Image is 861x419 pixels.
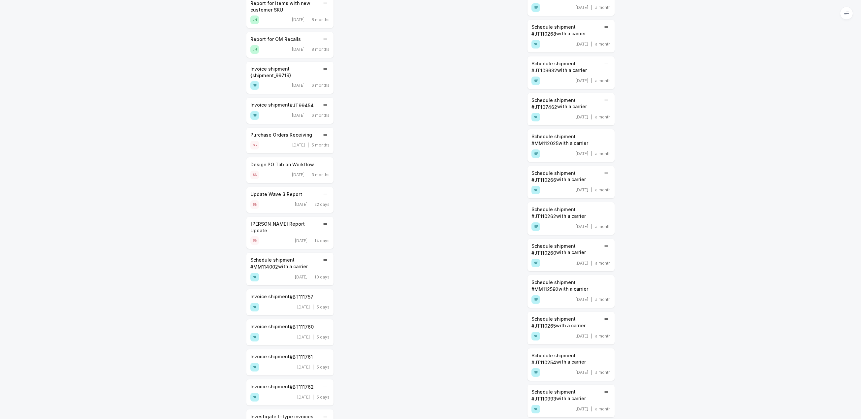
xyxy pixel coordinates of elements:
[250,36,301,42] span: Report for OM Recalls
[292,143,305,147] span: [DATE]
[292,113,304,118] span: [DATE]
[576,334,588,338] span: [DATE]
[531,40,540,48] span: NF
[531,207,586,219] span: Schedule shipment with a carrier
[317,365,330,370] span: 5 days
[531,405,540,413] span: NF
[297,305,310,309] span: [DATE]
[531,31,556,37] a: #JT110268
[250,333,259,341] span: NF
[576,188,588,192] span: [DATE]
[314,275,330,279] span: 10 days
[595,297,611,302] span: a month
[250,191,302,197] span: Update Wave 3 Report
[531,140,558,147] a: #MM112025
[250,102,314,108] span: Invoice shipment
[292,83,304,88] span: [DATE]
[250,384,314,389] span: Invoice shipment
[531,149,540,158] span: NF
[290,102,314,109] span: #JT99454
[312,143,330,147] span: 5 months
[317,335,330,339] span: 5 days
[290,324,314,330] a: #BT111760
[250,45,259,54] span: JH
[311,17,330,22] span: 8 months
[250,141,259,149] span: SB
[531,286,558,293] a: #MM112592
[250,393,259,402] span: NF
[311,47,330,52] span: 8 months
[250,111,259,120] span: NF
[531,104,557,111] a: #JT107462
[250,264,278,270] a: #MM114002
[307,143,309,147] span: |
[591,370,592,375] span: |
[591,188,592,192] span: |
[307,173,309,177] span: |
[595,42,611,47] span: a month
[310,239,312,243] span: |
[250,16,259,24] span: JH
[292,173,304,177] span: [DATE]
[250,294,313,299] span: Invoice shipment
[595,5,611,10] span: a month
[531,359,556,366] a: #JT110254
[576,79,588,83] span: [DATE]
[576,297,588,302] span: [DATE]
[595,151,611,156] span: a month
[290,354,313,360] a: #BT111761
[591,407,592,411] span: |
[292,47,304,52] span: [DATE]
[311,113,330,118] span: 6 months
[250,354,313,359] span: Invoice shipment
[314,239,330,243] span: 14 days
[531,259,540,267] span: NF
[531,97,587,110] span: Schedule shipment with a carrier
[595,224,611,229] span: a month
[531,24,586,36] span: Schedule shipment with a carrier
[290,384,314,390] span: #BT111762
[591,115,592,119] span: |
[576,115,588,119] span: [DATE]
[531,316,586,328] span: Schedule shipment with a carrier
[295,239,307,243] span: [DATE]
[312,365,314,370] span: |
[576,407,588,411] span: [DATE]
[531,3,540,12] span: NF
[295,275,307,279] span: [DATE]
[250,236,259,245] span: SB
[297,395,310,400] span: [DATE]
[311,83,330,88] span: 6 months
[531,113,540,121] span: NF
[312,305,314,309] span: |
[576,5,588,10] span: [DATE]
[531,368,540,377] span: NF
[531,213,556,220] a: #JT110262
[297,335,310,339] span: [DATE]
[531,222,540,231] span: NF
[250,303,259,311] span: NF
[531,186,540,194] span: NF
[307,17,309,22] span: |
[311,173,330,177] span: 3 months
[312,335,314,339] span: |
[591,297,592,302] span: |
[250,324,314,329] span: Invoice shipment
[576,151,588,156] span: [DATE]
[250,0,310,13] span: Report for items with new customer SKU
[595,115,611,119] span: a month
[295,202,307,207] span: [DATE]
[250,221,305,233] span: [PERSON_NAME] Report Update
[576,42,588,47] span: [DATE]
[250,81,259,90] span: NF
[591,42,592,47] span: |
[576,261,588,266] span: [DATE]
[591,5,592,10] span: |
[290,294,313,300] span: #BT111757
[297,365,310,370] span: [DATE]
